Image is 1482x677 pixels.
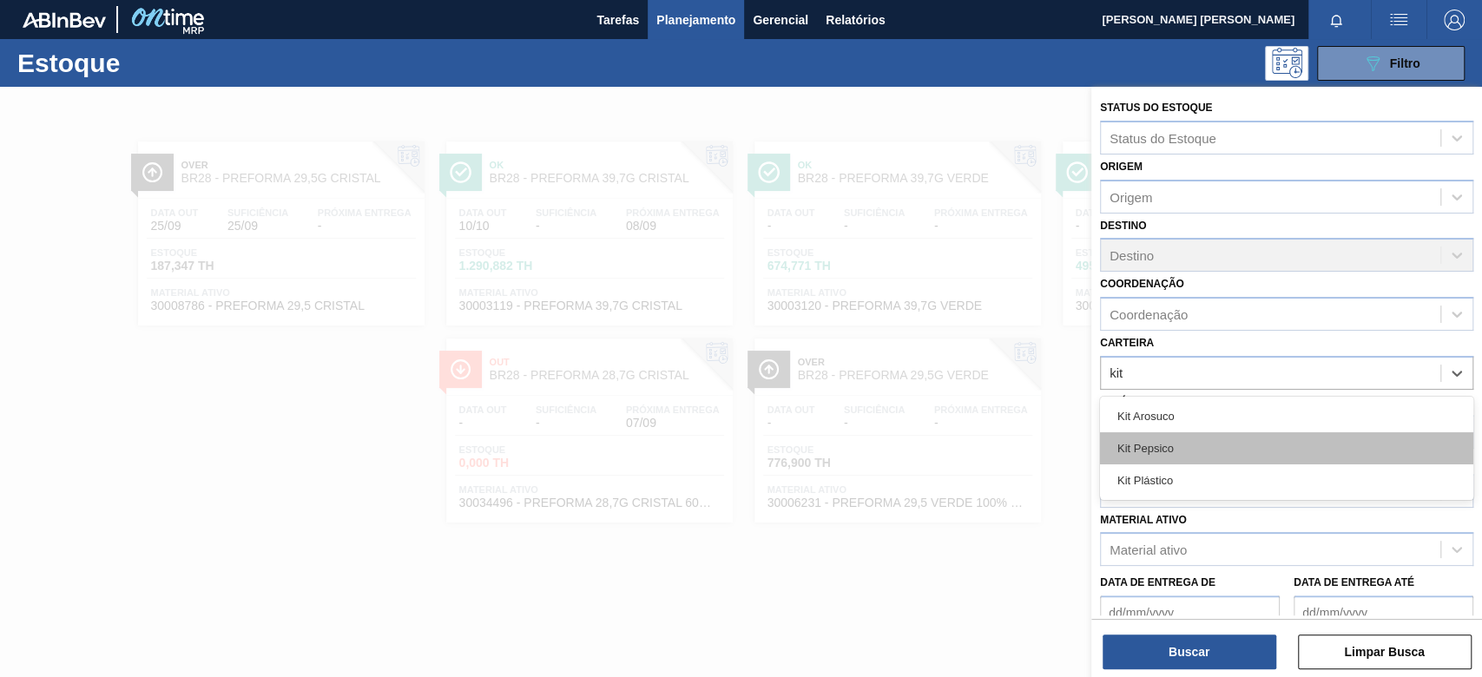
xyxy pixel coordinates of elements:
[1110,307,1188,322] div: Coordenação
[1294,576,1414,588] label: Data de Entrega até
[1100,514,1187,526] label: Material ativo
[753,10,808,30] span: Gerencial
[826,10,885,30] span: Relatórios
[1100,576,1215,588] label: Data de Entrega de
[1317,46,1465,81] button: Filtro
[1294,595,1473,630] input: dd/mm/yyyy
[17,53,272,73] h1: Estoque
[1100,595,1280,630] input: dd/mm/yyyy
[1100,220,1146,232] label: Destino
[1110,130,1216,145] div: Status do Estoque
[1100,337,1154,349] label: Carteira
[1308,8,1364,32] button: Notificações
[1444,10,1465,30] img: Logout
[23,12,106,28] img: TNhmsLtSVTkK8tSr43FrP2fwEKptu5GPRR3wAAAABJRU5ErkJggg==
[1100,278,1184,290] label: Coordenação
[1100,161,1143,173] label: Origem
[1100,102,1212,114] label: Status do Estoque
[1388,10,1409,30] img: userActions
[1110,189,1152,204] div: Origem
[656,10,735,30] span: Planejamento
[1390,56,1420,70] span: Filtro
[1100,396,1142,408] label: Família
[1265,46,1308,81] div: Pogramando: nenhum usuário selecionado
[1100,432,1473,464] div: Kit Pepsico
[1110,542,1187,557] div: Material ativo
[1100,400,1473,432] div: Kit Arosuco
[596,10,639,30] span: Tarefas
[1100,464,1473,496] div: Kit Plástico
